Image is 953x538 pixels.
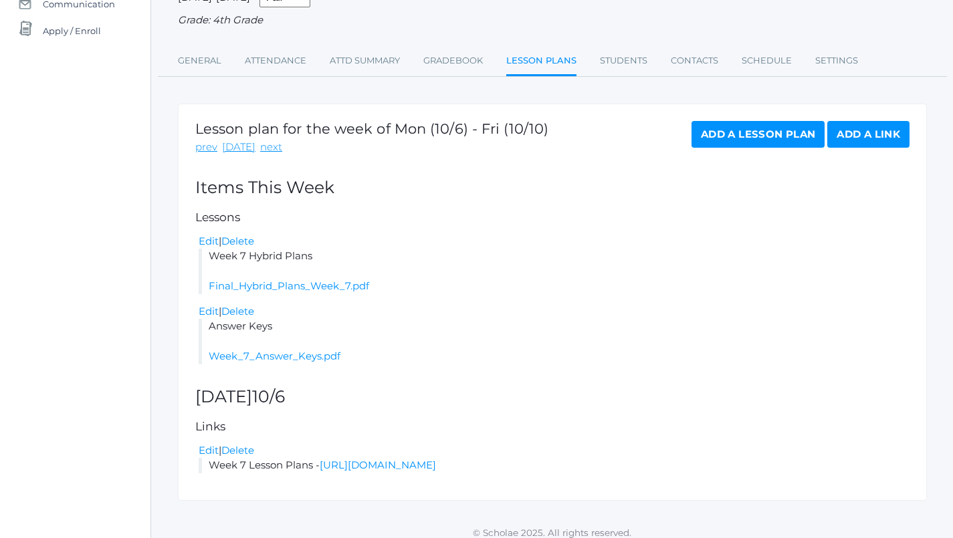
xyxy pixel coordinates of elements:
a: [URL][DOMAIN_NAME] [320,458,436,471]
a: General [178,47,221,74]
a: Add a Lesson Plan [692,121,825,148]
h5: Links [195,420,910,433]
a: Week_7_Answer_Keys.pdf [209,350,340,362]
a: Delete [221,235,254,247]
h2: Items This Week [195,178,910,197]
a: Edit [199,235,219,247]
div: | [199,443,910,458]
a: Edit [199,444,219,456]
a: [DATE] [222,140,255,155]
a: Delete [221,305,254,317]
li: Week 7 Lesson Plans - [199,458,910,473]
span: 10/6 [252,386,285,406]
a: prev [195,140,217,155]
a: Add a Link [827,121,910,148]
a: Attd Summary [330,47,400,74]
div: Grade: 4th Grade [178,13,927,28]
div: | [199,304,910,319]
a: Attendance [245,47,306,74]
h5: Lessons [195,211,910,224]
h1: Lesson plan for the week of Mon (10/6) - Fri (10/10) [195,121,548,136]
div: | [199,234,910,249]
a: Students [600,47,647,74]
li: Week 7 Hybrid Plans [199,249,910,294]
a: Lesson Plans [506,47,576,76]
h2: [DATE] [195,388,910,406]
a: Contacts [671,47,718,74]
li: Answer Keys [199,319,910,364]
a: Edit [199,305,219,317]
a: Final_Hybrid_Plans_Week_7.pdf [209,279,369,292]
a: Schedule [742,47,792,74]
a: Settings [815,47,858,74]
span: Apply / Enroll [43,17,101,44]
a: Gradebook [423,47,483,74]
a: next [260,140,282,155]
a: Delete [221,444,254,456]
